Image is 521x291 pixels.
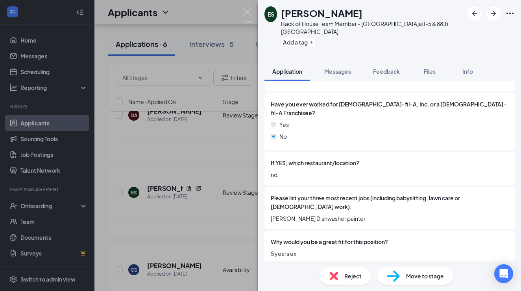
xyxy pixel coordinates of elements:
[268,10,274,18] div: ES
[424,68,436,75] span: Files
[279,132,287,141] span: No
[324,68,351,75] span: Messages
[271,237,388,246] span: Why would you be a great fit for this position?
[281,20,464,35] div: Back of House Team Member - [GEOGRAPHIC_DATA] at I-5 & 88th [GEOGRAPHIC_DATA]
[271,159,359,167] span: If YES, which restaurant/location?
[462,68,473,75] span: Info
[344,272,362,280] span: Reject
[373,68,400,75] span: Feedback
[271,214,508,223] span: [PERSON_NAME] Dishwasher painter
[494,264,513,283] div: Open Intercom Messenger
[467,6,482,21] button: ArrowLeftNew
[470,9,479,18] svg: ArrowLeftNew
[271,100,508,117] span: Have you ever worked for [DEMOGRAPHIC_DATA]-fil-A, Inc. or a [DEMOGRAPHIC_DATA]-fil-A Franchisee?
[271,194,508,211] span: Please list your three most recent jobs (including babysitting, lawn care or [DEMOGRAPHIC_DATA] w...
[271,249,508,258] span: 5 years ex
[486,6,501,21] button: ArrowRight
[281,6,362,20] h1: [PERSON_NAME]
[309,40,314,45] svg: Plus
[271,170,508,179] span: no
[281,38,316,46] button: PlusAdd a tag
[272,68,302,75] span: Application
[489,9,498,18] svg: ArrowRight
[279,120,289,129] span: Yes
[505,9,515,18] svg: Ellipses
[406,272,444,280] span: Move to stage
